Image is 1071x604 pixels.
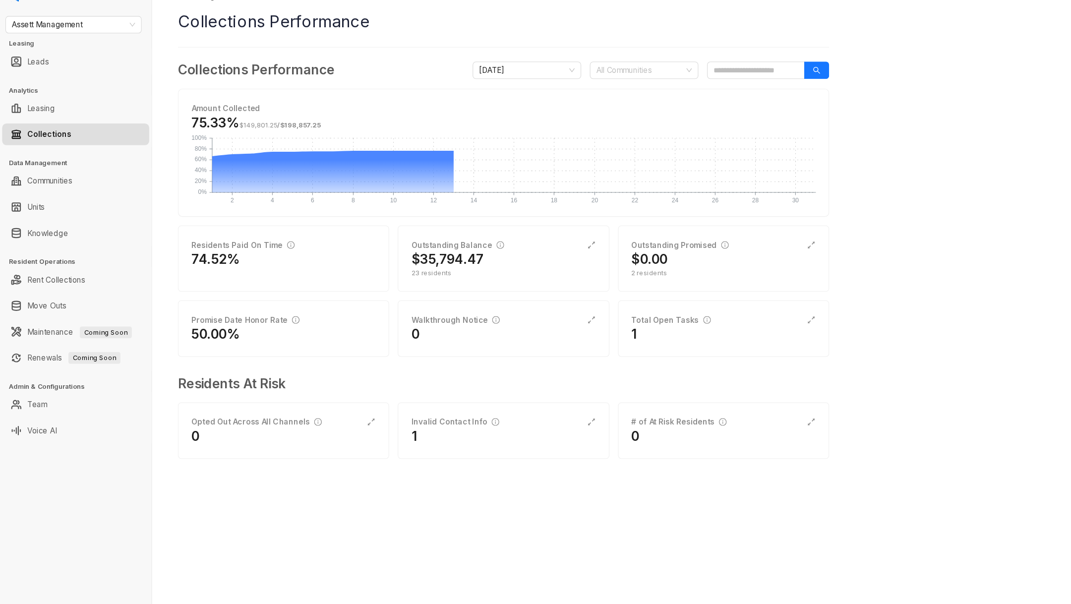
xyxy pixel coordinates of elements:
[247,200,250,206] text: 4
[2,223,136,243] li: Knowledge
[450,309,457,316] span: info-circle
[161,10,184,21] a: Home
[178,182,189,188] text: 20%
[737,308,745,316] span: expand-alt
[577,265,745,274] div: 2 residents
[577,200,583,206] text: 22
[8,56,138,64] h3: Leasing
[376,307,457,318] div: Walkthrough Notice
[2,290,136,309] li: Move Outs
[393,200,399,206] text: 12
[219,130,253,138] span: $149,801.25
[25,404,52,423] a: Voice AI
[256,130,293,138] span: $198,857.25
[2,176,136,195] li: Communities
[284,200,287,206] text: 6
[577,400,664,411] div: # of At Risk Residents
[321,200,324,206] text: 8
[267,309,274,316] span: info-circle
[175,143,189,149] text: 100%
[25,337,110,357] a: RenewalsComing Soon
[2,199,136,219] li: Units
[178,173,189,179] text: 40%
[287,402,294,409] span: info-circle
[2,66,136,86] li: Leads
[376,400,456,411] div: Invalid Contact Info
[211,200,214,206] text: 2
[536,402,544,410] span: expand-alt
[175,124,293,140] h3: 75.33%
[737,402,745,410] span: expand-alt
[25,109,50,129] a: Leasing
[724,200,730,206] text: 30
[540,200,546,206] text: 20
[503,200,509,206] text: 18
[175,411,182,427] h2: 0
[25,266,78,286] a: Rent Collections
[743,81,750,88] span: search
[178,163,189,169] text: 60%
[577,318,582,334] h2: 1
[8,369,138,378] h3: Admin & Configurations
[175,249,219,265] h2: 74.52%
[163,29,758,51] h1: Collections Performance
[2,337,136,357] li: Renewals
[577,307,650,318] div: Total Open Tasks
[11,35,123,50] span: Assett Management
[25,176,66,195] a: Communities
[454,241,461,247] span: info-circle
[376,239,461,249] div: Outstanding Balance
[8,165,138,174] h3: Data Management
[163,75,305,93] h3: Collections Performance
[643,309,650,316] span: info-circle
[335,402,343,410] span: expand-alt
[219,130,293,138] span: /
[376,265,544,274] div: 23 residents
[577,249,610,265] h2: $0.00
[262,241,269,247] span: info-circle
[614,200,620,206] text: 24
[163,362,750,380] h3: Residents At Risk
[175,318,219,334] h2: 50.00%
[25,199,41,219] a: Units
[357,200,362,206] text: 10
[186,10,188,21] li: /
[175,239,269,249] div: Residents Paid On Time
[62,342,110,353] span: Coming Soon
[192,10,287,21] li: Collections Performance
[467,200,473,206] text: 16
[536,240,544,248] span: expand-alt
[2,380,136,400] li: Team
[181,192,189,198] text: 0%
[737,240,745,248] span: expand-alt
[376,411,381,427] h2: 1
[577,411,585,427] h2: 0
[438,77,525,92] span: October 2025
[73,318,120,329] span: Coming Soon
[2,133,136,153] li: Collections
[376,249,442,265] h2: $35,794.47
[25,223,62,243] a: Knowledge
[175,307,274,318] div: Promise Date Honor Rate
[2,266,136,286] li: Rent Collections
[178,153,189,159] text: 80%
[2,313,136,333] li: Maintenance
[8,98,138,107] h3: Analytics
[25,290,60,309] a: Move Outs
[376,318,383,334] h2: 0
[25,133,65,153] a: Collections
[659,241,666,247] span: info-circle
[2,109,136,129] li: Leasing
[10,8,17,22] img: logo
[577,239,666,249] div: Outstanding Promised
[430,200,436,206] text: 14
[25,66,45,86] a: Leads
[536,308,544,316] span: expand-alt
[687,200,693,206] text: 28
[175,400,294,411] div: Opted Out Across All Channels
[657,402,664,409] span: info-circle
[2,404,136,423] li: Voice AI
[8,255,138,264] h3: Resident Operations
[651,200,656,206] text: 26
[175,115,238,123] strong: Amount Collected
